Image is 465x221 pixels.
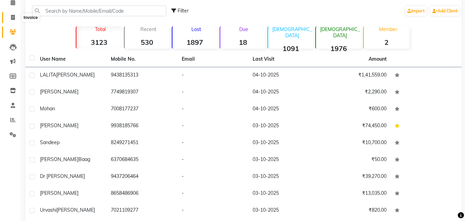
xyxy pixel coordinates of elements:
td: 9938185766 [107,118,178,135]
input: Search by Name/Mobile/Email/Code [32,6,166,16]
span: [PERSON_NAME] [40,122,78,129]
td: 03-10-2025 [249,169,319,185]
td: 03-10-2025 [249,118,319,135]
span: [PERSON_NAME] [40,89,78,95]
span: Urvashi [40,207,56,213]
span: [PERSON_NAME] [40,156,78,162]
th: Email [178,51,249,67]
td: ₹10,700.00 [320,135,391,152]
strong: 1897 [172,38,218,47]
td: 7008177237 [107,101,178,118]
td: 04-10-2025 [249,67,319,84]
p: [DEMOGRAPHIC_DATA] [319,26,361,39]
td: 03-10-2025 [249,152,319,169]
td: - [178,202,249,219]
strong: 1976 [316,44,361,53]
strong: 530 [125,38,170,47]
td: - [178,135,249,152]
th: Mobile No. [107,51,178,67]
td: ₹50.00 [320,152,391,169]
td: - [178,169,249,185]
span: LALITA [40,72,56,78]
td: 03-10-2025 [249,202,319,219]
td: 6370684635 [107,152,178,169]
p: Recent [127,26,170,32]
td: 03-10-2025 [249,135,319,152]
strong: 2 [364,38,409,47]
td: - [178,101,249,118]
span: [PERSON_NAME] [40,190,78,196]
td: - [178,185,249,202]
span: [PERSON_NAME] [56,72,95,78]
span: Baag [78,156,90,162]
strong: 3123 [76,38,121,47]
td: ₹820.00 [320,202,391,219]
td: 7749819307 [107,84,178,101]
th: Last Visit [249,51,319,67]
span: Dr [PERSON_NAME] [40,173,85,179]
td: ₹74,450.00 [320,118,391,135]
td: 8249271451 [107,135,178,152]
span: Mohan [40,106,55,112]
td: 7021109277 [107,202,178,219]
td: 9438135313 [107,67,178,84]
td: ₹600.00 [320,101,391,118]
td: 8658486906 [107,185,178,202]
a: Add Client [431,6,459,16]
td: - [178,67,249,84]
td: - [178,118,249,135]
td: 04-10-2025 [249,101,319,118]
div: Invoice [22,13,39,22]
td: 9437206464 [107,169,178,185]
td: 04-10-2025 [249,84,319,101]
th: Amount [364,51,391,67]
strong: 1091 [268,44,313,53]
td: ₹2,290.00 [320,84,391,101]
td: ₹13,035.00 [320,185,391,202]
span: Filter [178,8,189,14]
td: ₹39,270.00 [320,169,391,185]
td: - [178,152,249,169]
p: Member [367,26,409,32]
p: Total [79,26,121,32]
p: Lost [175,26,218,32]
p: Due [222,26,265,32]
a: Import [405,6,426,16]
span: sandeep [40,139,60,145]
td: ₹1,41,559.00 [320,67,391,84]
strong: 18 [220,38,265,47]
p: [DEMOGRAPHIC_DATA] [271,26,313,39]
td: 03-10-2025 [249,185,319,202]
span: [PERSON_NAME] [56,207,95,213]
th: User Name [36,51,107,67]
td: - [178,84,249,101]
